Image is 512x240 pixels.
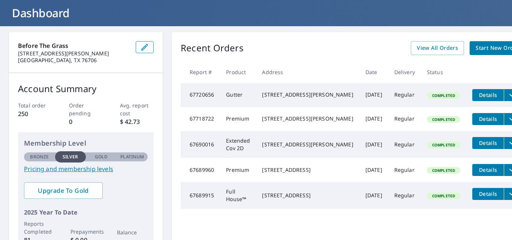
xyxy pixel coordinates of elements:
button: detailsBtn-67718722 [472,113,504,125]
p: Avg. report cost [120,101,154,117]
span: Completed [428,193,460,198]
p: Balance [117,228,148,236]
p: Before the Grass [18,41,130,50]
div: [STREET_ADDRESS][PERSON_NAME] [262,141,353,148]
th: Address [256,61,359,83]
p: Order pending [69,101,103,117]
td: Regular [388,131,421,158]
a: Pricing and membership levels [24,164,148,173]
button: detailsBtn-67720656 [472,89,504,101]
p: Account Summary [18,82,154,95]
span: View All Orders [417,43,458,53]
p: $ 42.73 [120,117,154,126]
span: Completed [428,117,460,122]
p: 2025 Year To Date [24,208,148,217]
span: Completed [428,142,460,148]
td: Full House™ [220,182,256,209]
td: [DATE] [359,182,388,209]
div: [STREET_ADDRESS][PERSON_NAME] [262,91,353,98]
span: Completed [428,168,460,173]
th: Product [220,61,256,83]
p: Reports Completed [24,220,55,236]
a: Upgrade To Gold [24,182,103,199]
td: 67689960 [181,158,220,182]
span: Details [477,190,499,197]
div: [STREET_ADDRESS][PERSON_NAME] [262,115,353,122]
p: Prepayments [70,228,102,236]
p: Membership Level [24,138,148,148]
td: 67720656 [181,83,220,107]
p: [STREET_ADDRESS][PERSON_NAME] [18,50,130,57]
p: Total order [18,101,52,109]
td: [DATE] [359,158,388,182]
p: Silver [63,154,78,160]
span: Details [477,91,499,98]
td: Regular [388,182,421,209]
p: Platinum [120,154,144,160]
td: Regular [388,83,421,107]
p: Bronze [30,154,49,160]
td: [DATE] [359,131,388,158]
td: Regular [388,158,421,182]
p: 0 [69,117,103,126]
th: Report # [181,61,220,83]
td: Regular [388,107,421,131]
td: 67718722 [181,107,220,131]
td: 67690016 [181,131,220,158]
td: 67689915 [181,182,220,209]
th: Status [421,61,466,83]
td: Extended Cov 2D [220,131,256,158]
span: Details [477,166,499,173]
td: [DATE] [359,107,388,131]
td: Gutter [220,83,256,107]
td: Premium [220,107,256,131]
span: Details [477,115,499,122]
span: Details [477,139,499,146]
div: [STREET_ADDRESS] [262,166,353,174]
p: 250 [18,109,52,118]
button: detailsBtn-67689915 [472,188,504,200]
th: Delivery [388,61,421,83]
a: View All Orders [411,41,464,55]
td: Premium [220,158,256,182]
th: Date [359,61,388,83]
td: [DATE] [359,83,388,107]
button: detailsBtn-67689960 [472,164,504,176]
p: Recent Orders [181,41,244,55]
span: Upgrade To Gold [30,186,97,195]
h1: Dashboard [9,5,503,21]
p: [GEOGRAPHIC_DATA], TX 76706 [18,57,130,64]
button: detailsBtn-67690016 [472,137,504,149]
p: Gold [95,154,108,160]
div: [STREET_ADDRESS] [262,192,353,199]
span: Completed [428,93,460,98]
